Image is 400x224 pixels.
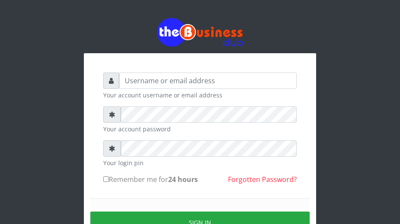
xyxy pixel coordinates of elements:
label: Remember me for [103,174,198,185]
small: Your account username or email address [103,91,297,100]
b: 24 hours [168,175,198,184]
input: Remember me for24 hours [103,176,109,182]
small: Your login pin [103,158,297,167]
small: Your account password [103,124,297,133]
input: Username or email address [119,73,297,89]
a: Forgotten Password? [228,175,297,184]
